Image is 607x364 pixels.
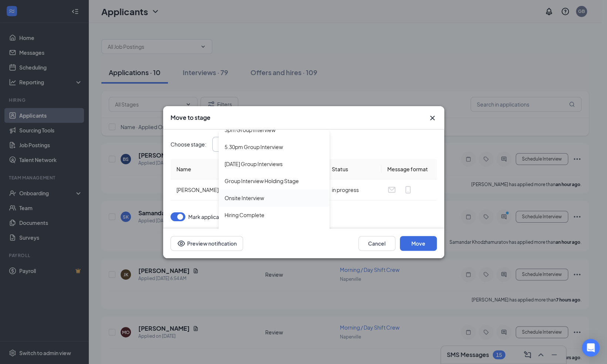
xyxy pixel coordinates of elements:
div: [DATE] Group Interviews [225,160,283,168]
button: Move [400,236,437,251]
td: in progress [326,179,381,200]
span: [PERSON_NAME] [176,186,219,193]
button: Cancel [358,236,395,251]
span: Choose stage : [171,140,206,148]
button: Preview notificationEye [171,236,243,251]
button: Close [428,114,437,122]
svg: Email [387,185,396,194]
svg: MobileSms [404,185,412,194]
div: 5.30pm Group Interview [225,143,283,151]
th: Message format [381,159,437,179]
svg: Eye [177,239,186,248]
div: Hiring Complete [225,211,264,219]
th: Name [171,159,326,179]
th: Status [326,159,381,179]
div: Group Interview Holding Stage [225,177,299,185]
svg: Cross [428,114,437,122]
div: Onsite Interview [225,194,264,202]
div: 3pm Group Interview [225,126,276,134]
div: Onboarding [225,228,254,236]
div: Open Intercom Messenger [582,339,600,357]
h3: Move to stage [171,114,210,122]
span: Mark applicant(s) as Completed for Review [188,212,291,221]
